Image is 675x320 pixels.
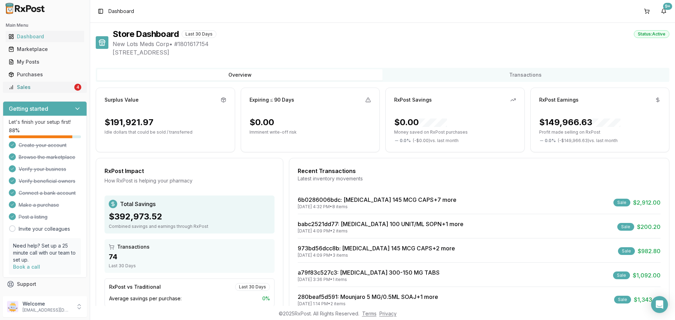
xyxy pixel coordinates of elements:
[108,8,134,15] span: Dashboard
[13,242,77,263] p: Need help? Set up a 25 minute call with our team to set up.
[539,129,661,135] p: Profit made selling on RxPost
[109,263,270,269] div: Last 30 Days
[3,44,87,55] button: Marketplace
[298,277,440,282] div: [DATE] 3:36 PM • 1 items
[105,96,139,103] div: Surplus Value
[3,3,48,14] img: RxPost Logo
[19,142,67,149] span: Create your account
[23,307,71,313] p: [EMAIL_ADDRESS][DOMAIN_NAME]
[3,69,87,80] button: Purchases
[3,82,87,93] button: Sales4
[182,30,216,38] div: Last 30 Days
[109,224,270,229] div: Combined savings and earnings through RxPost
[19,225,70,232] a: Invite your colleagues
[109,283,161,290] div: RxPost vs Traditional
[9,127,20,134] span: 88 %
[379,311,397,316] a: Privacy
[105,117,153,128] div: $191,921.97
[105,167,275,175] div: RxPost Impact
[658,6,669,17] button: 9+
[634,295,661,304] span: $1,343.96
[614,296,631,303] div: Sale
[634,30,669,38] div: Status: Active
[109,211,270,222] div: $392,973.52
[638,247,661,255] span: $982.80
[9,119,81,126] p: Let's finish your setup first!
[539,96,579,103] div: RxPost Earnings
[117,243,150,250] span: Transactions
[383,69,668,81] button: Transactions
[298,196,456,203] a: 6b0286006bdc: [MEDICAL_DATA] 145 MCG CAPS+7 more
[120,200,156,208] span: Total Savings
[3,278,87,290] button: Support
[19,178,75,185] span: Verify beneficial owners
[6,30,84,43] a: Dashboard
[545,138,556,143] span: 0.0 %
[6,81,84,94] a: Sales4
[19,154,75,161] span: Browse the marketplace
[8,46,81,53] div: Marketplace
[617,223,634,231] div: Sale
[97,69,383,81] button: Overview
[298,293,438,300] a: 280beaf5d591: Mounjaro 5 MG/0.5ML SOAJ+1 more
[400,138,411,143] span: 0.0 %
[19,166,66,173] span: Verify your business
[362,311,377,316] a: Terms
[558,138,618,143] span: ( - $149,966.63 ) vs. last month
[113,40,669,48] span: New Lots Meds Corp • # 1801617154
[6,23,84,28] h2: Main Menu
[298,245,455,252] a: 973bd56dcc8b: [MEDICAL_DATA] 145 MCG CAPS+2 more
[19,213,48,220] span: Post a listing
[633,271,661,280] span: $1,092.00
[262,295,270,302] span: 0 %
[3,56,87,68] button: My Posts
[235,283,270,291] div: Last 30 Days
[613,199,630,206] div: Sale
[250,129,371,135] p: Imminent write-off risk
[250,117,274,128] div: $0.00
[74,84,81,91] div: 4
[6,43,84,56] a: Marketplace
[8,33,81,40] div: Dashboard
[7,301,18,312] img: User avatar
[651,296,668,313] div: Open Intercom Messenger
[23,300,71,307] p: Welcome
[9,104,48,113] h3: Getting started
[109,252,270,262] div: 74
[298,301,438,307] div: [DATE] 1:14 PM • 2 items
[8,58,81,65] div: My Posts
[394,117,447,128] div: $0.00
[633,198,661,207] span: $2,912.00
[394,96,432,103] div: RxPost Savings
[298,204,456,210] div: [DATE] 4:32 PM • 8 items
[8,84,73,91] div: Sales
[539,117,620,128] div: $149,966.63
[105,177,275,184] div: How RxPost is helping your pharmacy
[109,295,182,302] span: Average savings per purchase:
[618,247,635,255] div: Sale
[613,271,630,279] div: Sale
[298,220,463,228] a: babc2521dd77: [MEDICAL_DATA] 100 UNIT/ML SOPN+1 more
[13,264,40,270] a: Book a call
[394,129,516,135] p: Money saved on RxPost purchases
[113,48,669,57] span: [STREET_ADDRESS]
[298,252,455,258] div: [DATE] 4:09 PM • 3 items
[19,201,59,209] span: Make a purchase
[663,3,672,10] div: 9+
[637,223,661,231] span: $200.20
[8,71,81,78] div: Purchases
[298,167,661,175] div: Recent Transactions
[298,269,440,276] a: a79f83c527c3: [MEDICAL_DATA] 300-150 MG TABS
[6,68,84,81] a: Purchases
[105,129,226,135] p: Idle dollars that could be sold / transferred
[19,190,76,197] span: Connect a bank account
[3,290,87,303] button: Feedback
[113,28,179,40] h1: Store Dashboard
[250,96,295,103] div: Expiring ≤ 90 Days
[3,31,87,42] button: Dashboard
[298,228,463,234] div: [DATE] 4:09 PM • 2 items
[108,8,134,15] nav: breadcrumb
[6,56,84,68] a: My Posts
[298,175,661,182] div: Latest inventory movements
[413,138,459,143] span: ( - $0.00 ) vs. last month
